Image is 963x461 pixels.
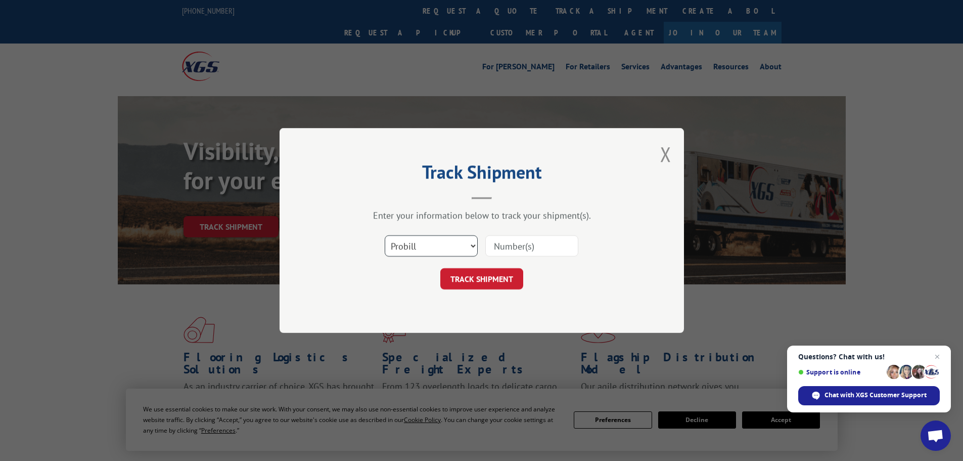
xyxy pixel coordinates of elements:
[798,368,883,376] span: Support is online
[798,353,940,361] span: Questions? Chat with us!
[440,268,523,289] button: TRACK SHIPMENT
[824,391,927,400] span: Chat with XGS Customer Support
[660,141,671,167] button: Close modal
[330,209,633,221] div: Enter your information below to track your shipment(s).
[798,386,940,405] div: Chat with XGS Customer Support
[330,165,633,184] h2: Track Shipment
[485,235,578,257] input: Number(s)
[921,421,951,451] div: Open chat
[931,351,943,363] span: Close chat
